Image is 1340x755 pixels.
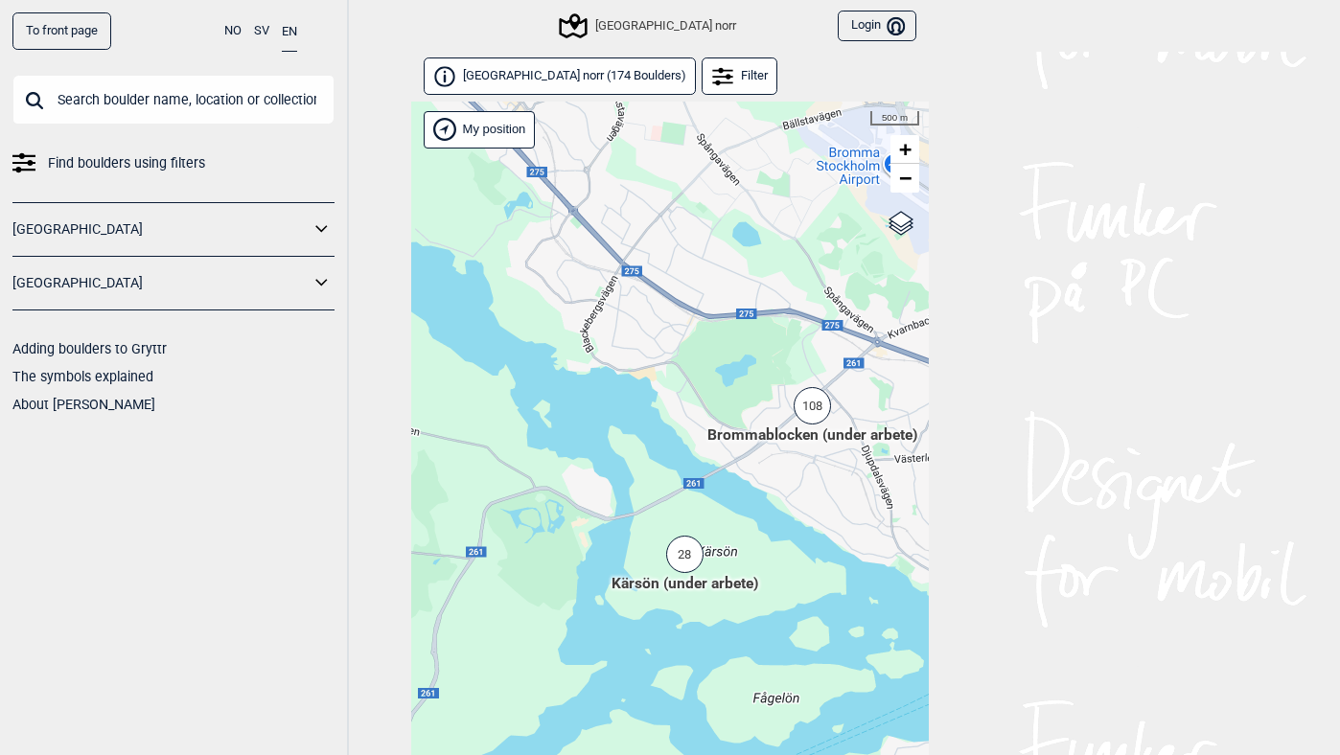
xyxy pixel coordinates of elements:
[282,12,297,52] button: EN
[707,424,917,446] span: Brommablocken (under arbete)
[424,57,696,95] a: [GEOGRAPHIC_DATA] norr (174 Boulders)
[666,536,704,573] div: 28
[224,12,242,50] button: NO
[424,111,535,149] div: Show my position
[12,75,335,125] input: Search boulder name, location or collection
[12,269,310,297] a: [GEOGRAPHIC_DATA]
[463,68,686,84] span: [GEOGRAPHIC_DATA] norr ( 174 Boulders )
[12,12,111,50] a: To front page
[883,202,919,244] a: Layers
[806,412,818,423] div: 108Brommablocken (under arbete)
[612,573,758,595] span: Kärsön (under arbete)
[838,11,916,42] button: Login
[254,12,269,50] button: SV
[794,387,831,424] div: 108
[679,561,690,572] div: 28Kärsön (under arbete)
[12,149,335,177] a: Find boulders using filters
[702,57,777,95] div: Filter
[890,164,919,193] a: Zoom out
[899,166,912,190] span: −
[870,111,919,126] div: 500 m
[12,216,310,243] a: [GEOGRAPHIC_DATA]
[12,341,167,356] a: Adding boulders to Gryttr
[48,149,205,177] span: Find boulders using filters
[562,14,735,37] div: [GEOGRAPHIC_DATA] norr
[890,135,919,164] a: Zoom in
[12,369,153,384] a: The symbols explained
[12,397,155,412] a: About [PERSON_NAME]
[899,137,912,161] span: +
